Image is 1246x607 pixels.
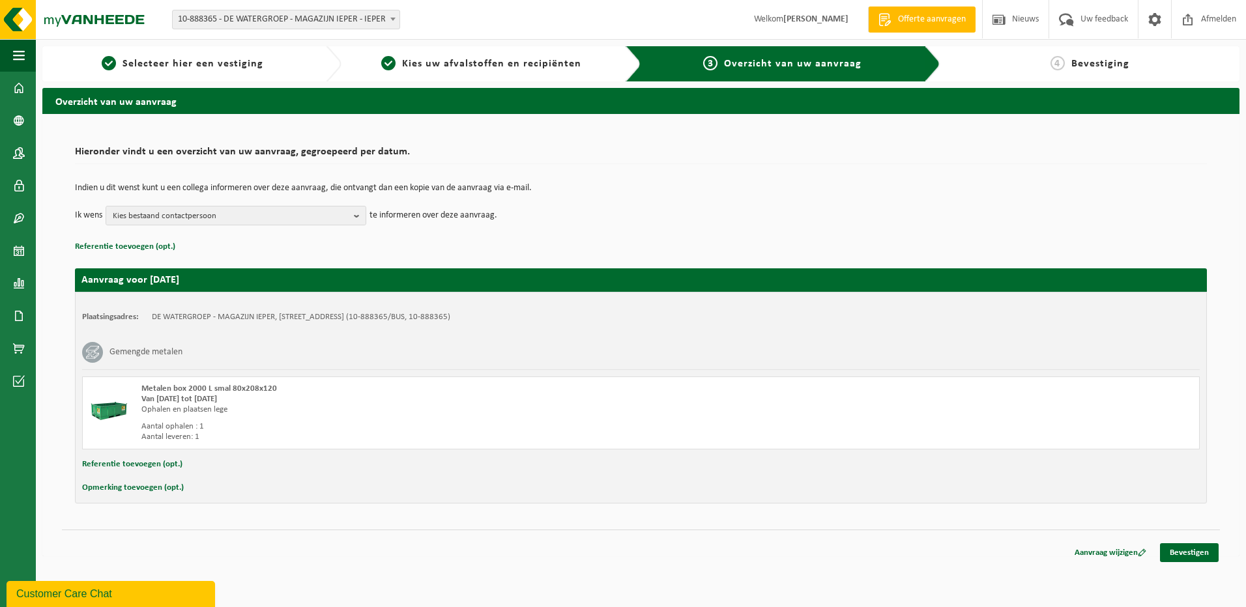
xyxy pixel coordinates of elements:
[152,312,450,322] td: DE WATERGROEP - MAGAZIJN IEPER, [STREET_ADDRESS] (10-888365/BUS, 10-888365)
[141,421,693,432] div: Aantal ophalen : 1
[381,56,396,70] span: 2
[75,206,102,225] p: Ik wens
[895,13,969,26] span: Offerte aanvragen
[109,342,182,363] h3: Gemengde metalen
[141,404,693,415] div: Ophalen en plaatsen lege
[868,7,976,33] a: Offerte aanvragen
[141,384,277,393] span: Metalen box 2000 L smal 80x208x120
[369,206,497,225] p: te informeren over deze aanvraag.
[724,59,862,69] span: Overzicht van uw aanvraag
[75,147,1207,164] h2: Hieronder vindt u een overzicht van uw aanvraag, gegroepeerd per datum.
[348,56,615,72] a: 2Kies uw afvalstoffen en recipiënten
[89,384,128,423] img: PB-MB-2000-MET-GN-01.png
[102,56,116,70] span: 1
[1065,543,1156,562] a: Aanvraag wijzigen
[49,56,315,72] a: 1Selecteer hier een vestiging
[402,59,581,69] span: Kies uw afvalstoffen en recipiënten
[81,275,179,285] strong: Aanvraag voor [DATE]
[173,10,399,29] span: 10-888365 - DE WATERGROEP - MAGAZIJN IEPER - IEPER
[141,395,217,403] strong: Van [DATE] tot [DATE]
[82,479,184,496] button: Opmerking toevoegen (opt.)
[82,313,139,321] strong: Plaatsingsadres:
[1050,56,1065,70] span: 4
[7,578,218,607] iframe: chat widget
[703,56,717,70] span: 3
[1071,59,1129,69] span: Bevestiging
[783,14,848,24] strong: [PERSON_NAME]
[75,184,1207,193] p: Indien u dit wenst kunt u een collega informeren over deze aanvraag, die ontvangt dan een kopie v...
[113,206,349,226] span: Kies bestaand contactpersoon
[75,238,175,255] button: Referentie toevoegen (opt.)
[42,88,1239,113] h2: Overzicht van uw aanvraag
[82,456,182,473] button: Referentie toevoegen (opt.)
[1160,543,1219,562] a: Bevestigen
[123,59,263,69] span: Selecteer hier een vestiging
[172,10,400,29] span: 10-888365 - DE WATERGROEP - MAGAZIJN IEPER - IEPER
[141,432,693,442] div: Aantal leveren: 1
[106,206,366,225] button: Kies bestaand contactpersoon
